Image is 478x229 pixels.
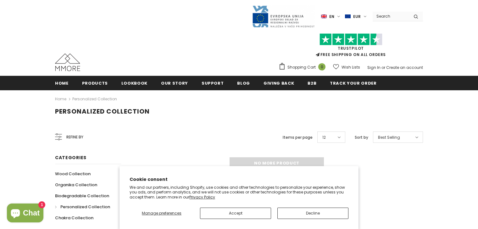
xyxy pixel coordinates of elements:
a: Trustpilot [338,46,364,51]
a: Wish Lists [333,62,360,73]
a: Create an account [386,65,423,70]
span: Organika Collection [55,182,97,188]
img: i-lang-1.png [321,14,327,19]
a: Our Story [161,76,188,90]
span: Wish Lists [342,64,360,70]
img: MMORE Cases [55,53,80,71]
a: B2B [308,76,316,90]
span: Our Story [161,80,188,86]
a: Organika Collection [55,179,97,190]
span: Manage preferences [142,210,181,216]
button: Accept [200,208,271,219]
a: Giving back [264,76,294,90]
span: support [202,80,224,86]
span: Personalized Collection [55,107,150,116]
label: Items per page [283,134,313,141]
p: We and our partners, including Shopify, use cookies and other technologies to personalize your ex... [130,185,348,200]
span: EUR [353,14,361,20]
a: Home [55,76,69,90]
a: Lookbook [121,76,147,90]
button: Manage preferences [130,208,194,219]
span: Blog [237,80,250,86]
span: Best Selling [378,134,400,141]
span: Shopping Cart [287,64,316,70]
span: 12 [322,134,326,141]
img: Trust Pilot Stars [320,33,382,46]
span: Track your order [330,80,376,86]
span: or [381,65,385,70]
span: Products [82,80,108,86]
button: Decline [277,208,348,219]
a: Javni Razpis [252,14,315,19]
a: Sign In [367,65,381,70]
span: FREE SHIPPING ON ALL ORDERS [279,36,423,57]
span: Personalized Collection [60,204,110,210]
span: Refine by [66,134,83,141]
a: Products [82,76,108,90]
a: Track your order [330,76,376,90]
span: Biodegradable Collection [55,193,109,199]
input: Search Site [373,12,409,21]
a: Personalized Collection [55,201,110,212]
a: Blog [237,76,250,90]
label: Sort by [355,134,368,141]
a: support [202,76,224,90]
span: en [329,14,334,20]
span: Giving back [264,80,294,86]
span: Categories [55,154,86,161]
span: B2B [308,80,316,86]
inbox-online-store-chat: Shopify online store chat [5,204,45,224]
a: Home [55,95,66,103]
span: Wood Collection [55,171,91,177]
a: Chakra Collection [55,212,93,223]
span: Lookbook [121,80,147,86]
span: 0 [318,63,325,70]
span: Home [55,80,69,86]
a: Wood Collection [55,168,91,179]
a: Privacy Policy [189,194,215,200]
a: Personalized Collection [72,96,117,102]
span: Chakra Collection [55,215,93,221]
h2: Cookie consent [130,176,348,183]
a: Shopping Cart 0 [279,63,329,72]
a: Biodegradable Collection [55,190,109,201]
img: Javni Razpis [252,5,315,28]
